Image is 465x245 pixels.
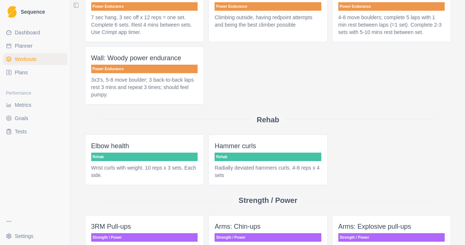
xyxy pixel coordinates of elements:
p: Strength / Power [338,233,445,242]
a: Planner [3,40,68,52]
p: Arms: Chin-ups [215,221,321,232]
span: Metrics [15,101,31,109]
h2: Rehab [257,115,279,124]
img: Logo [7,6,17,18]
p: 4-8 move boulders; complete 5 laps with 1 min rest between laps (=1 set). Complete 2-3 sets with ... [338,14,445,36]
p: Rehab [215,153,321,161]
p: Power Endurance [338,2,445,11]
div: Performance [3,87,68,99]
span: Sequence [21,9,45,14]
a: Plans [3,67,68,78]
p: Climbing outside, having redpoint attempts and being the best climber possible [215,14,321,28]
p: Elbow health [91,141,198,151]
p: Strength / Power [91,233,198,242]
p: 7 sec hang, 3 sec off x 12 reps = one set. Complete 6 sets. Rest 4 mins between sets. Use Crimpt ... [91,14,198,36]
p: Wrist curls with weight. 10 reps x 3 sets. Each side. [91,164,198,179]
p: Strength / Power [215,233,321,242]
button: Settings [3,230,68,242]
span: Workouts [15,55,37,63]
span: Goals [15,115,28,122]
a: Workouts [3,53,68,65]
a: Tests [3,126,68,137]
p: Wall: Woody power endurance [91,53,198,63]
span: Planner [15,42,33,50]
p: Power Endurance [91,65,198,73]
span: Dashboard [15,29,40,36]
p: Rehab [91,153,198,161]
p: Power Endurance [215,2,321,11]
a: Dashboard [3,27,68,38]
p: Hammer curls [215,141,321,151]
a: Metrics [3,99,68,111]
p: 3x3's, 5-8 move boulder; 3 back-to-back laps rest 3 mins and repeat 3 times; should feel pumpy. [91,76,198,98]
p: Radially deviated hammers curls. 4-8 reps x 4 sets [215,164,321,179]
span: Tests [15,128,27,135]
a: Goals [3,112,68,124]
a: LogoSequence [3,3,68,21]
p: 3RM Pull-ups [91,221,198,232]
p: Power Endurance [91,2,198,11]
p: Arms: Explosive pull-ups [338,221,445,232]
span: Plans [15,69,28,76]
h2: Strength / Power [239,196,297,205]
